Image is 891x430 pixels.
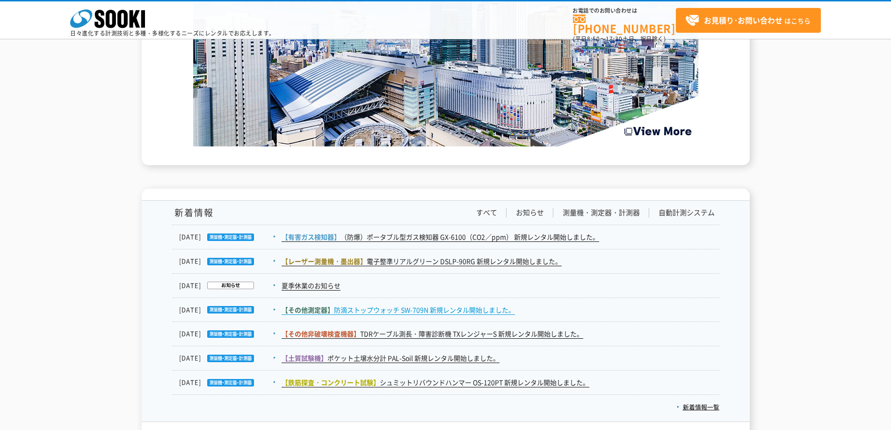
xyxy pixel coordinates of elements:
[201,306,254,313] img: 測量機・測定器・計測器
[677,402,719,411] a: 新着情報一覧
[201,258,254,265] img: 測量機・測定器・計測器
[193,137,698,146] a: Create the Future
[201,379,254,386] img: 測量機・測定器・計測器
[282,353,500,363] a: 【土質試験機】ポケット土壌水分計 PAL-Soil 新規レンタル開始しました。
[179,353,281,363] dt: [DATE]
[587,35,600,43] span: 8:50
[179,329,281,339] dt: [DATE]
[573,15,676,34] a: [PHONE_NUMBER]
[179,281,281,291] dt: [DATE]
[573,35,666,43] span: (平日 ～ 土日、祝日除く)
[282,232,599,242] a: 【有害ガス検知器】（防爆）ポータブル型ガス検知器 GX-6100（CO2／ppm） 新規レンタル開始しました。
[179,305,281,315] dt: [DATE]
[282,329,360,338] span: 【その他非破壊検査機器】
[282,305,515,315] a: 【その他測定器】防滴ストップウォッチ SW-709N 新規レンタル開始しました。
[201,355,254,362] img: 測量機・測定器・計測器
[606,35,623,43] span: 17:30
[282,256,367,266] span: 【レーザー測量機・墨出器】
[282,353,327,363] span: 【土質試験機】
[282,281,340,291] a: 夏季休業のお知らせ
[201,330,254,338] img: 測量機・測定器・計測器
[172,208,214,218] h1: 新着情報
[179,378,281,387] dt: [DATE]
[516,208,544,218] a: お知らせ
[476,208,497,218] a: すべて
[282,378,380,387] span: 【鉄筋探査・コンクリート試験】
[282,378,589,387] a: 【鉄筋探査・コンクリート試験】シュミットリバウンドハンマー OS-120PT 新規レンタル開始しました。
[201,282,254,289] img: お知らせ
[573,8,676,14] span: お電話でのお問い合わせは
[282,232,340,241] span: 【有害ガス検知器】
[70,30,275,36] p: 日々進化する計測技術と多種・多様化するニーズにレンタルでお応えします。
[179,232,281,242] dt: [DATE]
[282,305,334,314] span: 【その他測定器】
[704,15,782,26] strong: お見積り･お問い合わせ
[685,14,811,28] span: はこちら
[282,256,562,266] a: 【レーザー測量機・墨出器】電子整準リアルグリーン DSLP-90RG 新規レンタル開始しました。
[676,8,821,33] a: お見積り･お問い合わせはこちら
[659,208,715,218] a: 自動計測システム
[563,208,640,218] a: 測量機・測定器・計測器
[282,329,583,339] a: 【その他非破壊検査機器】TDRケーブル測長・障害診断機 TXレンジャーS 新規レンタル開始しました。
[201,233,254,241] img: 測量機・測定器・計測器
[179,256,281,266] dt: [DATE]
